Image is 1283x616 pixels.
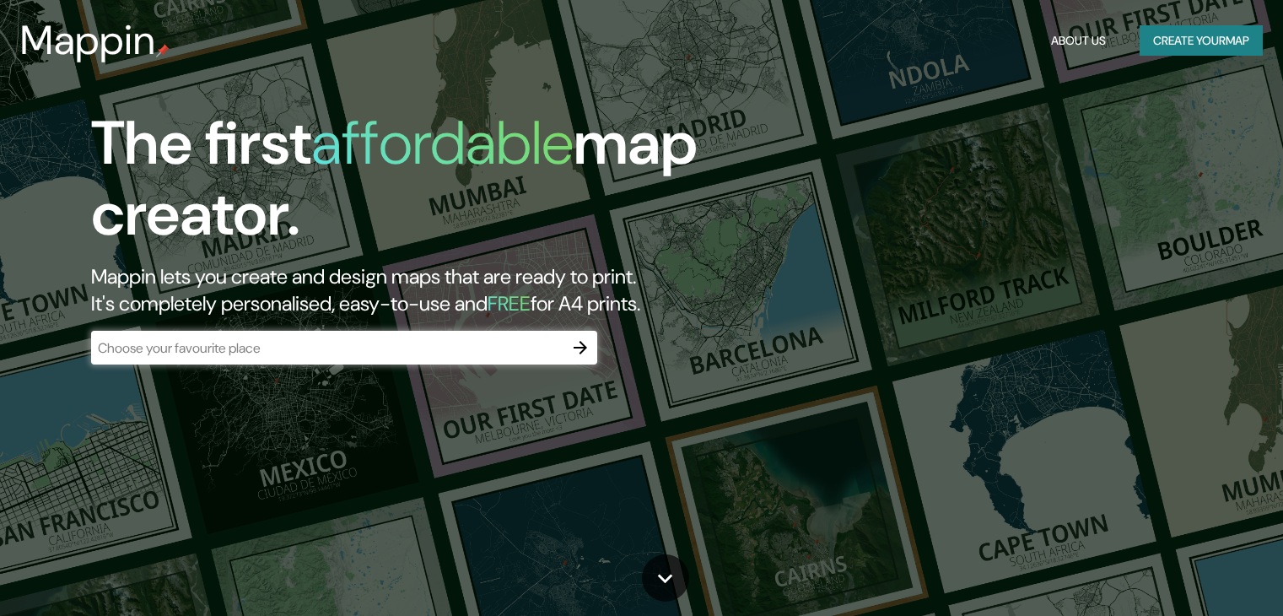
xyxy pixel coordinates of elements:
h2: Mappin lets you create and design maps that are ready to print. It's completely personalised, eas... [91,263,733,317]
input: Choose your favourite place [91,338,563,358]
h3: Mappin [20,17,156,64]
h5: FREE [488,290,531,316]
iframe: Help widget launcher [1133,550,1264,597]
img: mappin-pin [156,44,170,57]
h1: The first map creator. [91,108,733,263]
button: About Us [1044,25,1113,57]
h1: affordable [311,104,574,182]
button: Create yourmap [1140,25,1263,57]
